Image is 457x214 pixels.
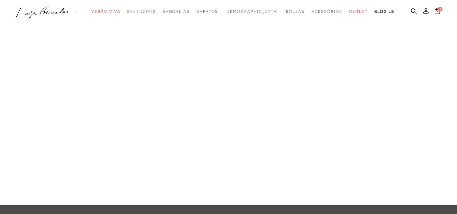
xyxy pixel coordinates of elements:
[197,9,218,14] span: Sapatos
[312,9,342,14] span: Acessórios
[91,9,120,14] span: Verão Viva
[91,5,120,18] a: categoryNavScreenReaderText
[438,7,442,11] span: 1
[163,5,190,18] a: categoryNavScreenReaderText
[433,7,442,17] button: 1
[286,9,305,14] span: Bolsas
[286,5,305,18] a: categoryNavScreenReaderText
[127,5,156,18] a: categoryNavScreenReaderText
[225,9,279,14] span: [DEMOGRAPHIC_DATA]
[349,5,368,18] a: categoryNavScreenReaderText
[374,9,394,14] span: BLOG LB
[197,5,218,18] a: categoryNavScreenReaderText
[312,5,342,18] a: categoryNavScreenReaderText
[349,9,368,14] span: Outlet
[225,5,279,18] a: noSubCategoriesText
[127,9,156,14] span: Essenciais
[374,5,394,18] a: BLOG LB
[163,9,190,14] span: Sandálias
